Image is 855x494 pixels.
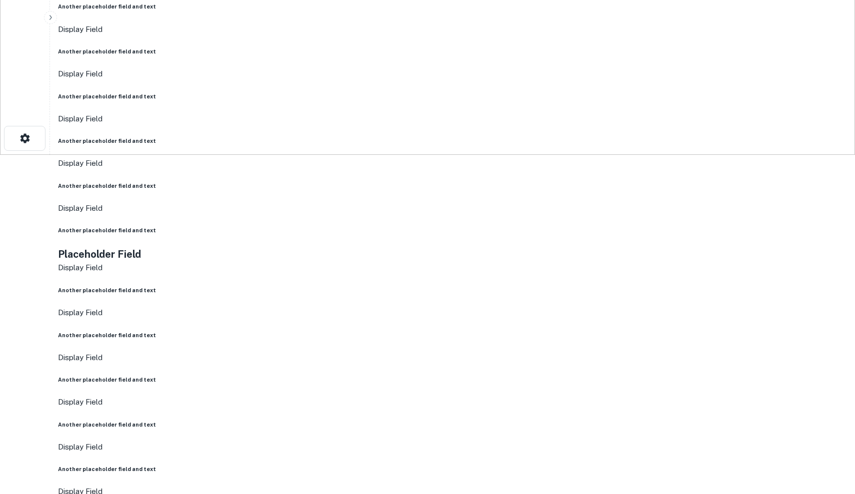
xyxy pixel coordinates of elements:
h6: Another placeholder field and text [58,226,847,234]
h6: Another placeholder field and text [58,2,847,10]
p: Display Field [58,23,847,35]
h6: Another placeholder field and text [58,137,847,145]
p: Display Field [58,157,847,169]
h6: Another placeholder field and text [58,182,847,190]
h6: Another placeholder field and text [58,47,847,55]
p: Display Field [58,202,847,214]
p: Display Field [58,68,847,80]
h6: Another placeholder field and text [58,286,847,294]
p: Display Field [58,262,847,274]
p: Display Field [58,441,847,453]
h6: Another placeholder field and text [58,92,847,100]
h6: Another placeholder field and text [58,421,847,429]
h6: Another placeholder field and text [58,465,847,473]
p: Display Field [58,396,847,408]
h6: Another placeholder field and text [58,376,847,384]
iframe: Chat Widget [805,414,855,462]
p: Display Field [58,113,847,125]
p: Display Field [58,352,847,364]
p: Display Field [58,307,847,319]
h5: Placeholder Field [58,247,847,262]
h6: Another placeholder field and text [58,331,847,339]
